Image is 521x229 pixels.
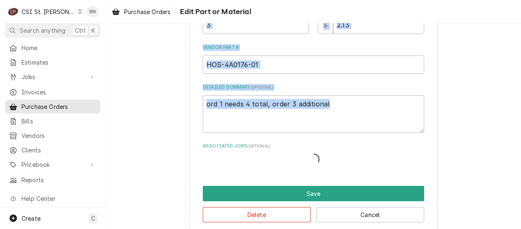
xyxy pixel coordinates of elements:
a: Clients [5,143,101,157]
span: Help Center [22,194,96,203]
a: Reports [5,173,101,187]
div: Detailed Summary [203,84,424,133]
span: Bills [22,117,96,125]
a: Estimates [5,55,101,69]
div: Button Group [203,186,424,222]
span: Create [22,215,41,222]
span: Jobs [22,72,84,81]
span: Purchase Orders [22,102,96,111]
span: Pricebook [22,160,84,169]
label: Associated Jobs [203,143,424,149]
label: Detailed Summary [203,84,424,91]
textarea: ord 1 needs 4 total, order 3 additional [203,95,424,133]
span: Estimates [22,58,96,67]
a: Home [5,41,101,55]
div: BW [87,6,98,17]
a: Invoices [5,85,101,99]
a: Go to Help Center [5,192,101,205]
span: Search anything [20,26,65,35]
button: Save [203,186,424,201]
span: ( optional ) [247,144,270,148]
a: Purchase Orders [5,100,101,113]
span: Home [22,43,96,52]
span: Edit Part or Material [178,6,251,17]
span: Loading... [308,151,319,169]
a: Bills [5,114,101,128]
span: C [91,214,95,223]
div: CSI St. [PERSON_NAME] [22,7,75,16]
span: Purchase Orders [124,7,170,16]
div: Vendor Part # [203,44,424,74]
span: Invoices [22,88,96,96]
div: C [7,6,19,17]
span: Reports [22,176,96,184]
button: Delete [203,207,311,222]
button: Search anythingCtrlK [5,23,101,38]
div: $ [318,16,333,34]
div: Button Group Row [203,201,424,222]
button: Cancel [317,207,425,222]
span: Vendors [22,131,96,140]
a: Go to What's New [5,206,101,220]
label: Vendor Part # [203,44,424,51]
div: Button Group Row [203,186,424,201]
span: K [91,26,95,35]
a: Vendors [5,129,101,142]
div: CSI St. Louis's Avatar [7,6,19,17]
a: Go to Pricebook [5,158,101,171]
span: Ctrl [75,26,86,35]
a: Purchase Orders [108,5,174,19]
a: Go to Jobs [5,70,101,84]
div: Brad Wicks's Avatar [87,6,98,17]
span: ( optional ) [250,85,274,89]
div: Associated Jobs [203,143,424,168]
span: Clients [22,146,96,154]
